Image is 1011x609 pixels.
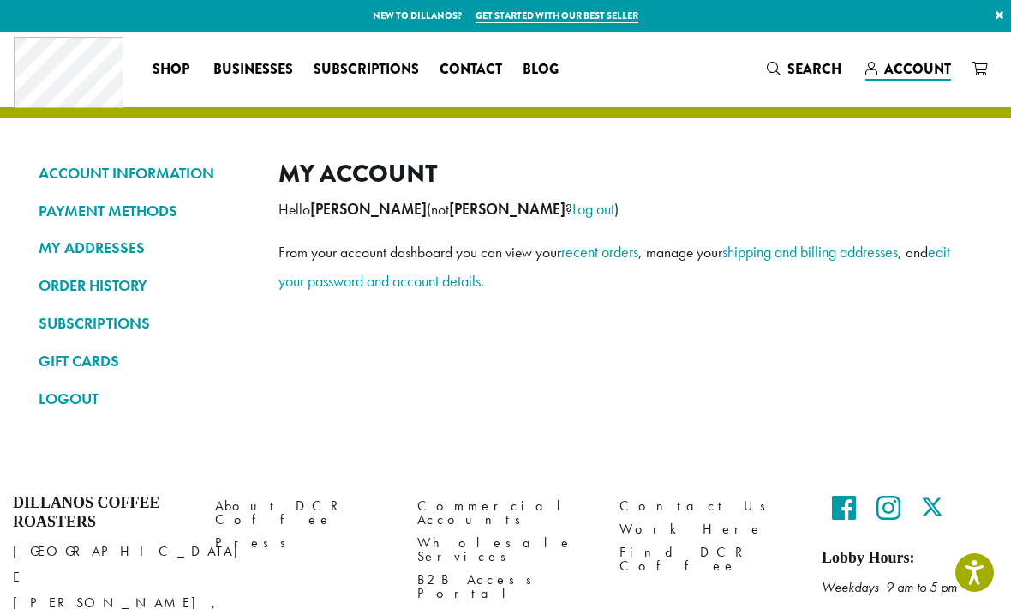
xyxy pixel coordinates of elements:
a: Get started with our best seller [476,9,638,23]
a: ORDER HISTORY [39,271,253,300]
h2: My account [278,159,972,189]
span: Search [787,59,841,79]
a: shipping and billing addresses [722,242,898,262]
h4: Dillanos Coffee Roasters [13,494,189,531]
a: ACCOUNT INFORMATION [39,159,253,188]
em: Weekdays 9 am to 5 pm [822,578,957,596]
a: Commercial Accounts [417,494,594,531]
h5: Lobby Hours: [822,549,998,568]
a: Contact Us [619,494,796,517]
a: LOGOUT [39,384,253,413]
a: Find DCR Coffee [619,541,796,578]
a: MY ADDRESSES [39,233,253,262]
a: recent orders [561,242,638,262]
a: Search [757,55,855,83]
a: SUBSCRIPTIONS [39,309,253,338]
a: Log out [572,199,614,219]
a: B2B Access Portal [417,569,594,606]
span: Blog [523,59,559,81]
strong: [PERSON_NAME] [449,200,565,219]
a: Wholesale Services [417,532,594,569]
a: GIFT CARDS [39,347,253,376]
span: Contact [440,59,502,81]
strong: [PERSON_NAME] [310,200,427,219]
span: Subscriptions [314,59,419,81]
a: Work Here [619,518,796,541]
span: Shop [153,59,189,81]
p: Hello (not ? ) [278,195,972,224]
a: About DCR Coffee [215,494,392,531]
a: PAYMENT METHODS [39,196,253,226]
span: Account [884,59,951,79]
a: Press [215,532,392,555]
a: Shop [142,56,203,83]
span: Businesses [213,59,293,81]
nav: Account pages [39,159,253,427]
p: From your account dashboard you can view your , manage your , and . [278,238,972,296]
